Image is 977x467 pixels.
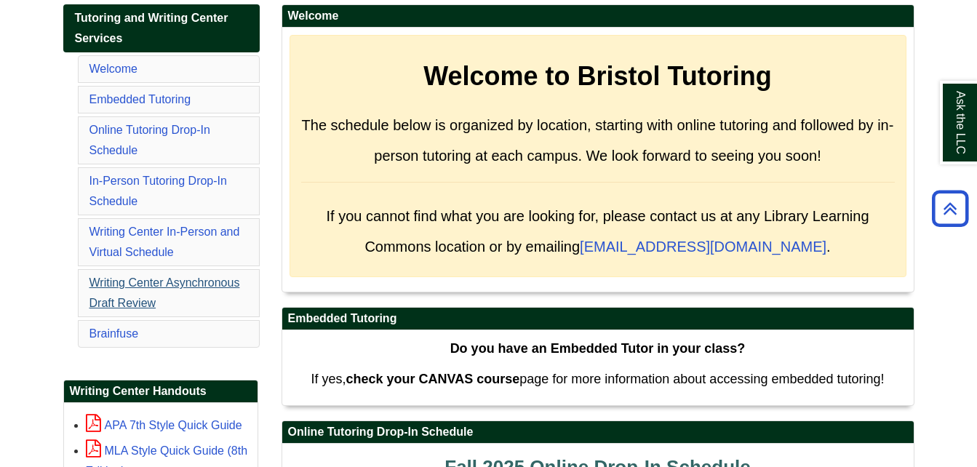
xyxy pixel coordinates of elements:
[450,341,746,356] strong: Do you have an Embedded Tutor in your class?
[346,372,519,386] strong: check your CANVAS course
[326,208,869,255] span: If you cannot find what you are looking for, please contact us at any Library Learning Commons lo...
[927,199,973,218] a: Back to Top
[64,380,258,403] h2: Writing Center Handouts
[423,61,772,91] strong: Welcome to Bristol Tutoring
[282,421,914,444] h2: Online Tutoring Drop-In Schedule
[89,175,227,207] a: In-Person Tutoring Drop-In Schedule
[89,327,139,340] a: Brainfuse
[89,63,137,75] a: Welcome
[89,276,240,309] a: Writing Center Asynchronous Draft Review
[282,5,914,28] h2: Welcome
[89,93,191,105] a: Embedded Tutoring
[311,372,884,386] span: If yes, page for more information about accessing embedded tutoring!
[282,308,914,330] h2: Embedded Tutoring
[580,239,826,255] a: [EMAIL_ADDRESS][DOMAIN_NAME]
[75,12,228,44] span: Tutoring and Writing Center Services
[63,4,260,52] a: Tutoring and Writing Center Services
[302,117,894,164] span: The schedule below is organized by location, starting with online tutoring and followed by in-per...
[89,124,210,156] a: Online Tutoring Drop-In Schedule
[86,419,242,431] a: APA 7th Style Quick Guide
[89,225,240,258] a: Writing Center In-Person and Virtual Schedule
